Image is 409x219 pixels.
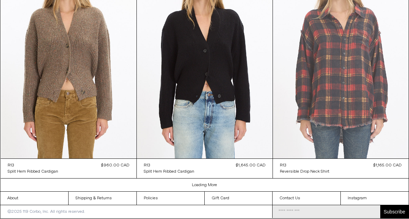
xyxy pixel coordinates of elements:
a: Gift Card [205,192,273,205]
div: R13 [280,163,286,168]
a: R13 [144,162,194,168]
p: ©2025 119 Corbo, Inc. All rights reserved. [0,205,92,218]
a: Instagram [341,192,409,205]
a: About [0,192,68,205]
div: R13 [8,163,14,168]
a: Contact Us [273,192,340,205]
a: Split Hem Ribbed Cardigan [144,168,194,175]
a: R13 [280,162,329,168]
div: $1,165.00 CAD [373,162,402,168]
a: Split Hem Ribbed Cardigan [8,168,58,175]
a: R13 [8,162,58,168]
div: $1,645.00 CAD [236,162,266,168]
div: R13 [144,163,150,168]
button: Subscribe [380,205,409,218]
a: Shipping & Returns [69,192,136,205]
div: $960.00 CAD [101,162,130,168]
a: Loading More [192,182,217,188]
a: Reversible Drop Neck Shirt [280,168,329,175]
input: Email Address [273,205,380,218]
a: Policies [137,192,205,205]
